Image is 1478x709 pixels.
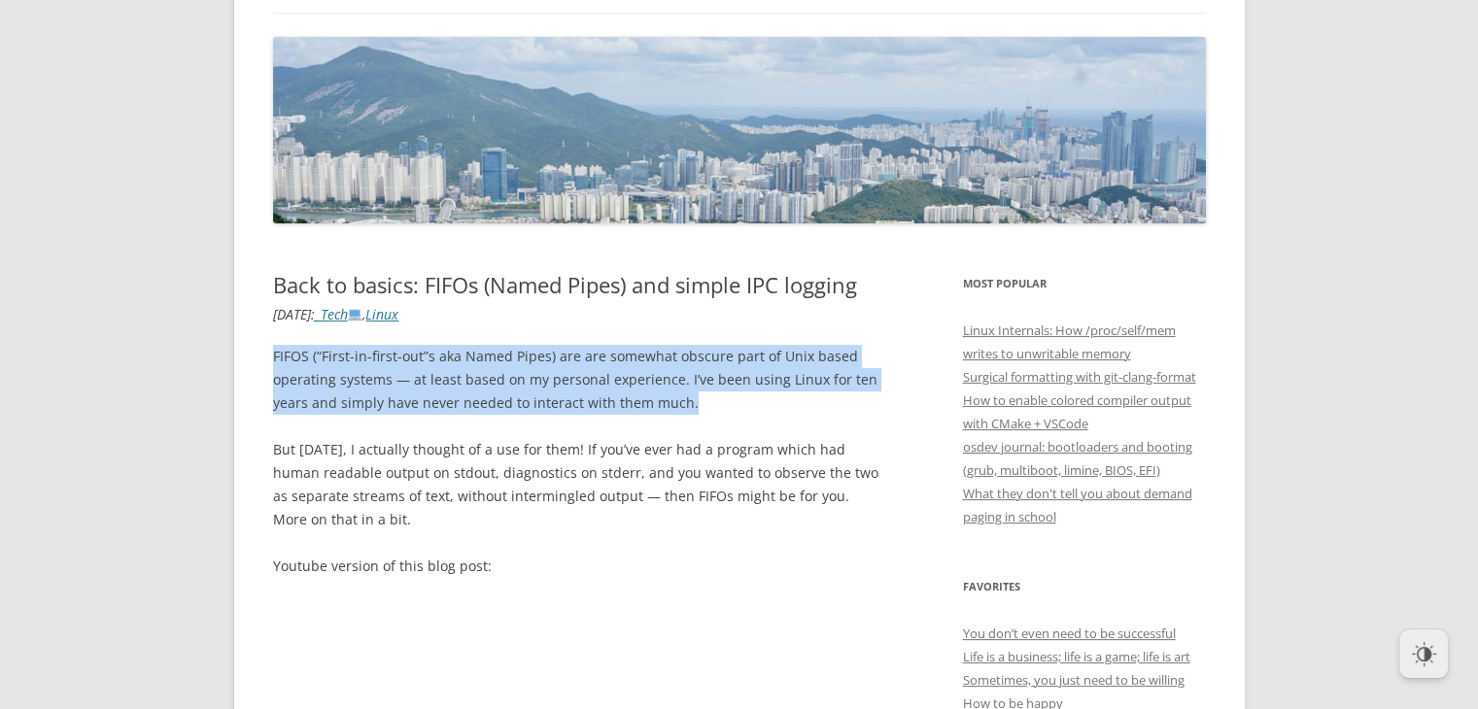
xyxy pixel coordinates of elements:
[273,345,880,415] p: FIFOS (“First-in-first-out”s aka Named Pipes) are are somewhat obscure part of Unix based operati...
[273,37,1206,222] img: offlinemark
[273,305,311,323] time: [DATE]
[963,438,1192,479] a: osdev journal: bootloaders and booting (grub, multiboot, limine, BIOS, EFI)
[348,307,361,321] img: 💻
[315,305,363,323] a: _Tech
[963,368,1196,386] a: Surgical formatting with git-clang-format
[963,391,1191,432] a: How to enable colored compiler output with CMake + VSCode
[273,555,880,578] p: Youtube version of this blog post:
[273,438,880,531] p: But [DATE], I actually thought of a use for them! If you’ve ever had a program which had human re...
[273,272,880,297] h1: Back to basics: FIFOs (Named Pipes) and simple IPC logging
[963,671,1185,689] a: Sometimes, you just need to be willing
[273,305,399,323] i: : ,
[963,575,1206,598] h3: Favorites
[963,485,1192,525] a: What they don't tell you about demand paging in school
[365,305,398,323] a: Linux
[963,272,1206,295] h3: Most Popular
[963,648,1190,665] a: Life is a business; life is a game; life is art
[963,321,1176,362] a: Linux Internals: How /proc/self/mem writes to unwritable memory
[963,625,1176,642] a: You don’t even need to be successful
